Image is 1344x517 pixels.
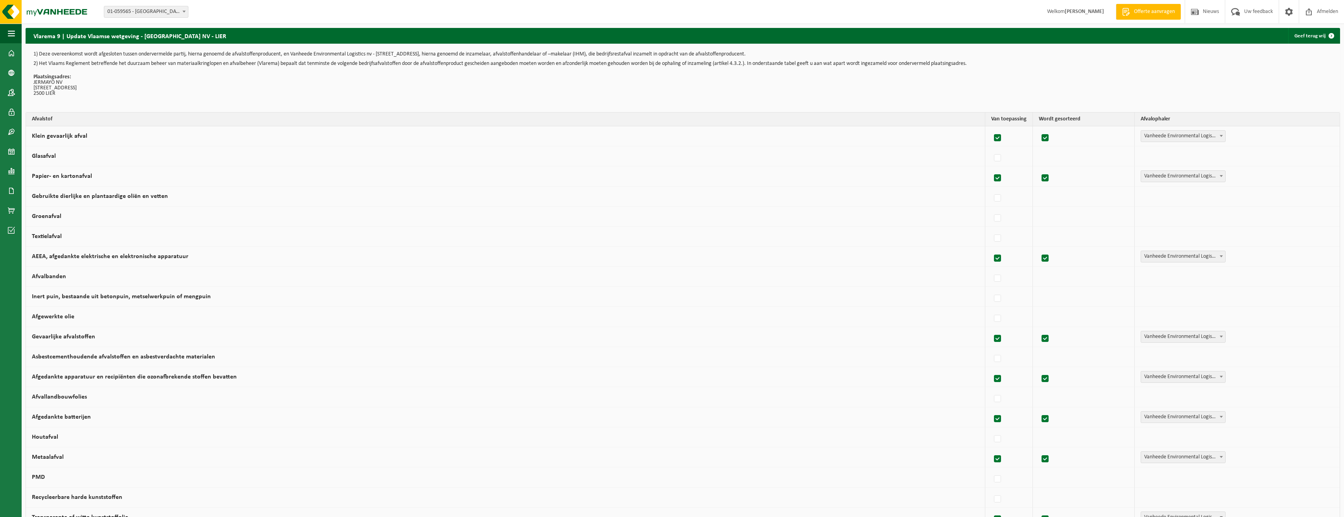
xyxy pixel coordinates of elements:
[32,193,168,199] label: Gebruikte dierlijke en plantaardige oliën en vetten
[32,233,62,240] label: Textielafval
[26,113,985,126] th: Afvalstof
[1141,251,1225,262] span: Vanheede Environmental Logistics
[32,173,92,179] label: Papier- en kartonafval
[32,294,211,300] label: Inert puin, bestaande uit betonpuin, metselwerkpuin of mengpuin
[32,334,95,340] label: Gevaarlijke afvalstoffen
[32,314,74,320] label: Afgewerkte olie
[1065,9,1104,15] strong: [PERSON_NAME]
[1141,412,1225,423] span: Vanheede Environmental Logistics
[1141,331,1226,343] span: Vanheede Environmental Logistics
[1141,371,1225,382] span: Vanheede Environmental Logistics
[1132,8,1177,16] span: Offerte aanvragen
[1141,452,1225,463] span: Vanheede Environmental Logistics
[32,133,87,139] label: Klein gevaarlijk afval
[985,113,1033,126] th: Van toepassing
[26,28,234,43] h2: Vlarema 9 | Update Vlaamse wetgeving - [GEOGRAPHIC_DATA] NV - LIER
[32,253,188,260] label: AEEA, afgedankte elektrische en elektronische apparatuur
[1135,113,1340,126] th: Afvalophaler
[1141,451,1226,463] span: Vanheede Environmental Logistics
[1141,331,1225,342] span: Vanheede Environmental Logistics
[104,6,188,18] span: 01-059565 - JERMAYO NV - LIER
[1141,131,1225,142] span: Vanheede Environmental Logistics
[1116,4,1181,20] a: Offerte aanvragen
[1141,170,1226,182] span: Vanheede Environmental Logistics
[32,454,64,460] label: Metaalafval
[32,354,215,360] label: Asbestcementhoudende afvalstoffen en asbestverdachte materialen
[1141,171,1225,182] span: Vanheede Environmental Logistics
[33,74,1332,96] p: JERMAYO NV [STREET_ADDRESS] 2500 LIER
[32,474,45,480] label: PMD
[1141,251,1226,262] span: Vanheede Environmental Logistics
[33,74,71,80] strong: Plaatsingsadres:
[32,414,91,420] label: Afgedankte batterijen
[32,213,61,220] label: Groenafval
[33,61,1332,66] p: 2) Het Vlaams Reglement betreffende het duurzaam beheer van materiaalkringlopen en afvalbeheer (V...
[32,434,58,440] label: Houtafval
[32,273,66,280] label: Afvalbanden
[1288,28,1339,44] a: Geef terug vrij
[32,494,122,500] label: Recycleerbare harde kunststoffen
[1033,113,1135,126] th: Wordt gesorteerd
[33,52,1332,57] p: 1) Deze overeenkomst wordt afgesloten tussen ondervermelde partij, hierna genoemd de afvalstoffen...
[1141,130,1226,142] span: Vanheede Environmental Logistics
[1141,411,1226,423] span: Vanheede Environmental Logistics
[1141,371,1226,383] span: Vanheede Environmental Logistics
[104,6,188,17] span: 01-059565 - JERMAYO NV - LIER
[32,153,56,159] label: Glasafval
[32,374,237,380] label: Afgedankte apparatuur en recipiënten die ozonafbrekende stoffen bevatten
[32,394,87,400] label: Afvallandbouwfolies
